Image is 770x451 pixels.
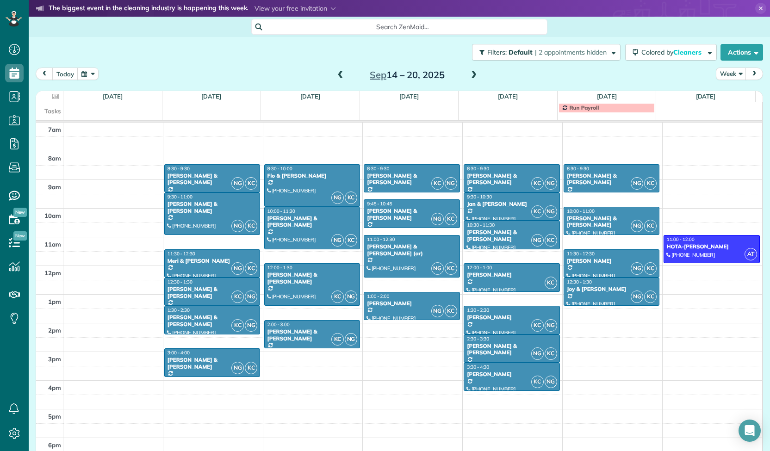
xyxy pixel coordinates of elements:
span: 1pm [48,298,61,305]
span: 11:00 - 12:30 [367,236,395,242]
span: 3:00 - 4:00 [168,350,190,356]
span: 7am [48,126,61,133]
span: NG [431,262,444,275]
span: NG [245,319,257,332]
div: Jan & [PERSON_NAME] [466,201,557,207]
div: [PERSON_NAME] & [PERSON_NAME] [566,215,657,229]
span: 1:30 - 2:30 [168,307,190,313]
span: KC [644,262,657,275]
span: NG [545,319,557,332]
span: NG [545,376,557,388]
span: 8am [48,154,61,162]
div: [PERSON_NAME] & [PERSON_NAME] [466,173,557,186]
span: New [13,231,27,241]
span: AT [745,248,757,260]
span: 6pm [48,441,61,449]
button: Week [716,68,746,80]
span: KC [231,319,244,332]
span: 9:45 - 10:45 [367,201,392,207]
span: Sep [370,69,386,80]
span: Default [509,48,533,56]
span: 8:30 - 9:30 [367,166,389,172]
div: HOTA-[PERSON_NAME] [666,243,757,250]
span: Filters: [487,48,507,56]
span: 9:30 - 10:30 [467,194,492,200]
span: 8:30 - 10:00 [267,166,292,172]
button: prev [36,68,53,80]
div: [PERSON_NAME] [466,272,557,278]
span: 11:00 - 12:00 [667,236,695,242]
div: [PERSON_NAME] & [PERSON_NAME] [267,328,357,342]
span: 9am [48,183,61,191]
span: NG [231,177,244,190]
span: NG [631,220,643,232]
span: 10:00 - 11:30 [267,208,295,214]
div: [PERSON_NAME] & [PERSON_NAME] [167,357,257,370]
button: Colored byCleaners [625,44,717,61]
span: KC [345,234,357,247]
span: NG [631,262,643,275]
span: 4pm [48,384,61,391]
span: 12:30 - 1:30 [567,279,592,285]
span: NG [631,177,643,190]
span: 12pm [44,269,61,277]
a: [DATE] [201,93,221,100]
span: 11:30 - 12:30 [567,251,595,257]
strong: The biggest event in the cleaning industry is happening this week. [49,4,248,14]
span: NG [545,205,557,218]
h2: 14 – 20, 2025 [349,70,465,80]
span: KC [531,376,544,388]
span: Colored by [641,48,705,56]
span: 2pm [48,327,61,334]
span: KC [644,177,657,190]
span: KC [545,347,557,360]
span: 3:30 - 4:30 [467,364,489,370]
div: [PERSON_NAME] & [PERSON_NAME] [267,272,357,285]
button: Filters: Default | 2 appointments hidden [472,44,621,61]
span: KC [531,177,544,190]
span: NG [231,262,244,275]
div: [PERSON_NAME] & [PERSON_NAME] [167,173,257,186]
div: [PERSON_NAME] [366,300,457,307]
div: [PERSON_NAME] [566,258,657,264]
span: NG [231,220,244,232]
span: | 2 appointments hidden [535,48,607,56]
a: [DATE] [103,93,123,100]
span: KC [545,277,557,289]
span: KC [331,333,344,346]
span: 12:00 - 1:30 [267,265,292,271]
div: [PERSON_NAME] [466,371,557,377]
span: KC [245,262,257,275]
span: KC [245,220,257,232]
div: [PERSON_NAME] & [PERSON_NAME] [466,343,557,356]
div: [PERSON_NAME] & [PERSON_NAME] [366,173,457,186]
div: Joy & [PERSON_NAME] [566,286,657,292]
span: 12:00 - 1:00 [467,265,492,271]
span: NG [431,213,444,225]
span: 5pm [48,413,61,420]
span: NG [245,290,257,303]
button: next [745,68,763,80]
span: Run Payroll [569,104,599,111]
span: 1:00 - 2:00 [367,293,389,299]
a: [DATE] [300,93,320,100]
a: Filters: Default | 2 appointments hidden [467,44,621,61]
button: Actions [720,44,763,61]
span: 10am [44,212,61,219]
span: KC [531,319,544,332]
span: KC [644,220,657,232]
div: [PERSON_NAME] & [PERSON_NAME] [267,215,357,229]
a: [DATE] [399,93,419,100]
span: 1:30 - 2:30 [467,307,489,313]
div: [PERSON_NAME] & [PERSON_NAME] [167,201,257,214]
div: Flo & [PERSON_NAME] [267,173,357,179]
div: [PERSON_NAME] [466,314,557,321]
span: Cleaners [673,48,703,56]
span: KC [445,305,457,317]
span: KC [245,362,257,374]
span: 8:30 - 9:30 [168,166,190,172]
span: NG [231,362,244,374]
div: [PERSON_NAME] & [PERSON_NAME] [366,208,457,221]
span: NG [331,234,344,247]
span: 3pm [48,355,61,363]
